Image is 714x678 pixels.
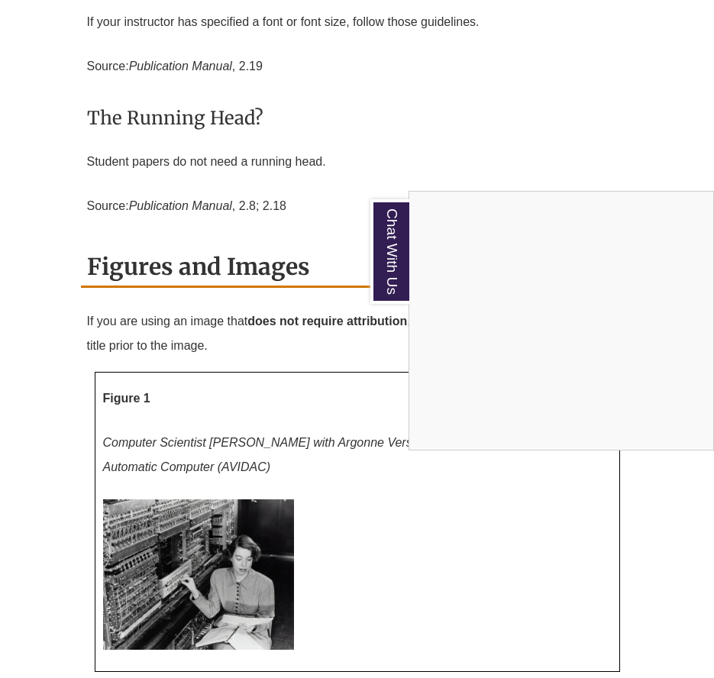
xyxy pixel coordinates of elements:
[409,192,713,450] iframe: Chat Widget
[103,392,150,405] strong: Figure 1
[87,144,628,180] p: Student papers do not need a running head.
[129,60,232,73] em: Publication Manual
[81,247,634,288] h2: Figures and Images
[87,303,628,364] p: If you are using an image that , you may provide a figure number and title prior to the image.
[409,191,714,450] div: Chat With Us
[87,100,628,136] h3: The Running Head?
[247,315,407,328] strong: does not require attribution
[87,188,628,224] p: Source: , 2.8; 2.18
[87,48,628,85] p: Source: , 2.19
[103,436,554,473] em: Computer Scientist [PERSON_NAME] with Argonne Version of the Institute's Digital Automatic Comput...
[129,199,232,212] em: Publication Manual
[370,199,409,304] a: Chat With Us
[87,4,628,40] p: If your instructor has specified a font or font size, follow those guidelines.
